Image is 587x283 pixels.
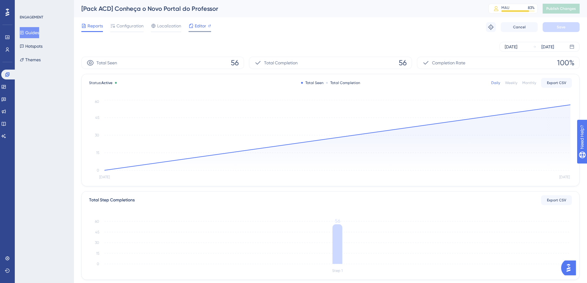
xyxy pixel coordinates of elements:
[547,80,566,85] span: Export CSV
[335,218,340,224] tspan: 56
[513,25,526,30] span: Cancel
[541,195,572,205] button: Export CSV
[95,230,99,234] tspan: 45
[95,241,99,245] tspan: 30
[505,80,517,85] div: Weekly
[501,22,538,32] button: Cancel
[528,5,535,10] div: 83 %
[95,219,99,224] tspan: 60
[491,80,500,85] div: Daily
[89,80,112,85] span: Status:
[541,78,572,88] button: Export CSV
[96,251,99,256] tspan: 15
[96,151,99,155] tspan: 15
[399,58,407,68] span: 56
[543,22,580,32] button: Save
[116,22,144,30] span: Configuration
[264,59,298,67] span: Total Completion
[97,168,99,172] tspan: 0
[559,175,570,179] tspan: [DATE]
[95,115,99,120] tspan: 45
[541,43,554,51] div: [DATE]
[81,4,473,13] div: [Pack ACD] Conheça o Novo Portal do Professor
[557,58,574,68] span: 100%
[88,22,103,30] span: Reports
[332,269,343,273] tspan: Step 1
[157,22,181,30] span: Localization
[231,58,239,68] span: 56
[101,81,112,85] span: Active
[20,41,43,52] button: Hotspots
[432,59,465,67] span: Completion Rate
[522,80,536,85] div: Monthly
[301,80,324,85] div: Total Seen
[547,198,566,203] span: Export CSV
[96,59,117,67] span: Total Seen
[546,6,576,11] span: Publish Changes
[20,15,43,20] div: ENGAGEMENT
[543,4,580,14] button: Publish Changes
[20,54,41,65] button: Themes
[95,99,99,104] tspan: 60
[195,22,206,30] span: Editor
[97,262,99,266] tspan: 0
[20,27,39,38] button: Guides
[89,196,135,204] div: Total Step Completions
[95,133,99,137] tspan: 30
[561,259,580,277] iframe: UserGuiding AI Assistant Launcher
[99,175,110,179] tspan: [DATE]
[14,2,39,9] span: Need Help?
[557,25,565,30] span: Save
[505,43,517,51] div: [DATE]
[326,80,360,85] div: Total Completion
[501,5,509,10] div: MAU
